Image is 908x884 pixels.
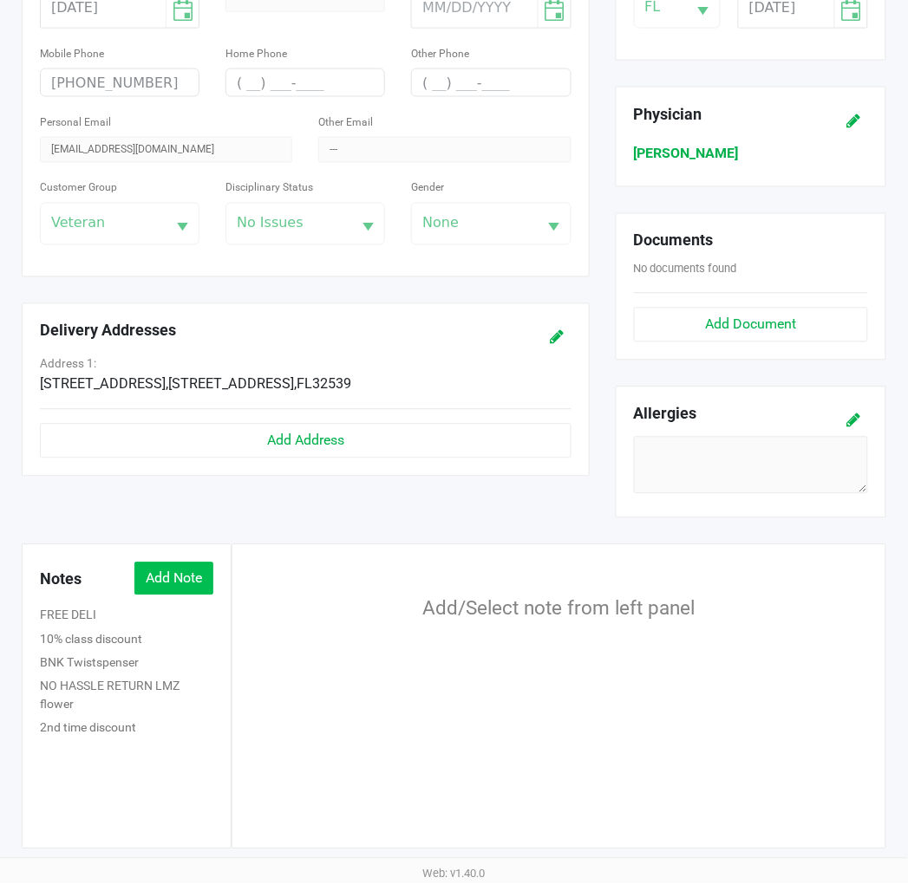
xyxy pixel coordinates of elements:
span: [STREET_ADDRESS] [168,376,294,393]
span: FL [294,376,312,393]
label: Customer Group [40,180,117,196]
span: , [294,376,297,393]
label: Personal Email [40,114,111,130]
span: Add Address [267,432,344,449]
button: 2nd time discount [40,719,136,738]
h5: Physician [634,105,825,124]
span: Address 1: [40,357,96,371]
button: Add Document [634,308,868,342]
h5: Documents [634,231,868,250]
label: Other Phone [411,46,469,62]
label: Gender [411,180,444,196]
span: , [166,376,168,393]
button: 10% class discount [40,631,142,649]
label: Disciplinary Status [225,180,313,196]
h5: Notes [40,562,92,597]
span: [STREET_ADDRESS] [40,376,166,393]
span: Add Document [705,316,796,333]
span: 32539 [312,376,351,393]
button: Add Note [134,562,213,595]
span: Web: v1.40.0 [423,868,486,881]
span: Add/Select note from left panel [422,597,695,620]
button: BNK Twistspenser [40,654,139,673]
span: No documents found [634,263,737,276]
button: NO HASSLE RETURN LMZ flower [40,678,213,714]
label: Home Phone [225,46,287,62]
h5: Allergies [634,405,697,428]
button: FREE DELI [40,607,96,625]
label: Other Email [318,114,373,130]
h5: Delivery Addresses [40,322,479,341]
label: Mobile Phone [40,46,104,62]
button: Add Address [40,424,572,458]
h6: [PERSON_NAME] [634,146,868,162]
